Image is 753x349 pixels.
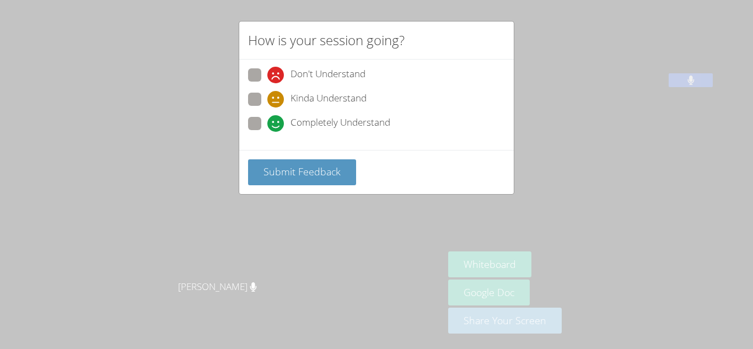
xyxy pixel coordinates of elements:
[291,67,365,83] span: Don't Understand
[248,159,356,185] button: Submit Feedback
[291,91,367,108] span: Kinda Understand
[291,115,390,132] span: Completely Understand
[263,165,341,178] span: Submit Feedback
[248,30,405,50] h2: How is your session going?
